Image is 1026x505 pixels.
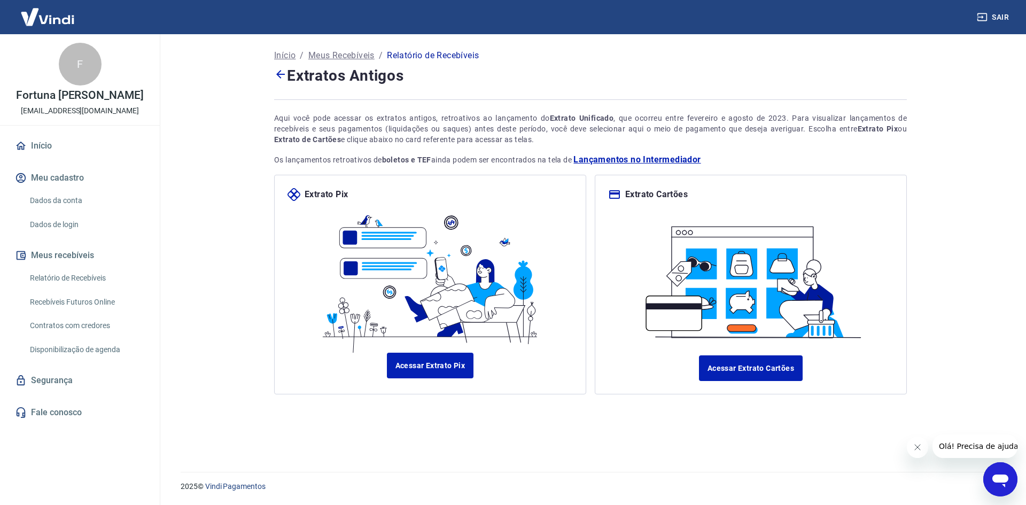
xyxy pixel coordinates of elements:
[181,481,1000,492] p: 2025 ©
[636,214,865,343] img: ilustracard.1447bf24807628a904eb562bb34ea6f9.svg
[932,434,1017,458] iframe: Mensagem da empresa
[975,7,1013,27] button: Sair
[13,244,147,267] button: Meus recebíveis
[573,153,701,166] a: Lançamentos no Intermediador
[13,369,147,392] a: Segurança
[305,188,348,201] p: Extrato Pix
[6,7,90,16] span: Olá! Precisa de ajuda?
[858,125,898,133] strong: Extrato Pix
[983,462,1017,496] iframe: Botão para abrir a janela de mensagens
[26,214,147,236] a: Dados de login
[379,49,383,62] p: /
[26,267,147,289] a: Relatório de Recebíveis
[13,1,82,33] img: Vindi
[387,353,474,378] a: Acessar Extrato Pix
[308,49,375,62] a: Meus Recebíveis
[274,153,907,166] p: Os lançamentos retroativos de ainda podem ser encontrados na tela de
[13,401,147,424] a: Fale conosco
[699,355,803,381] a: Acessar Extrato Cartões
[907,437,928,458] iframe: Fechar mensagem
[550,114,614,122] strong: Extrato Unificado
[274,49,296,62] a: Início
[13,166,147,190] button: Meu cadastro
[274,135,341,144] strong: Extrato de Cartões
[26,190,147,212] a: Dados da conta
[382,156,431,164] strong: boletos e TEF
[26,291,147,313] a: Recebíveis Futuros Online
[26,339,147,361] a: Disponibilização de agenda
[274,64,907,87] h4: Extratos Antigos
[16,90,144,101] p: Fortuna [PERSON_NAME]
[300,49,304,62] p: /
[26,315,147,337] a: Contratos com credores
[21,105,139,116] p: [EMAIL_ADDRESS][DOMAIN_NAME]
[387,49,479,62] p: Relatório de Recebíveis
[13,134,147,158] a: Início
[274,113,907,145] div: Aqui você pode acessar os extratos antigos, retroativos ao lançamento do , que ocorreu entre feve...
[625,188,688,201] p: Extrato Cartões
[205,482,266,491] a: Vindi Pagamentos
[59,43,102,86] div: F
[316,201,544,353] img: ilustrapix.38d2ed8fdf785898d64e9b5bf3a9451d.svg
